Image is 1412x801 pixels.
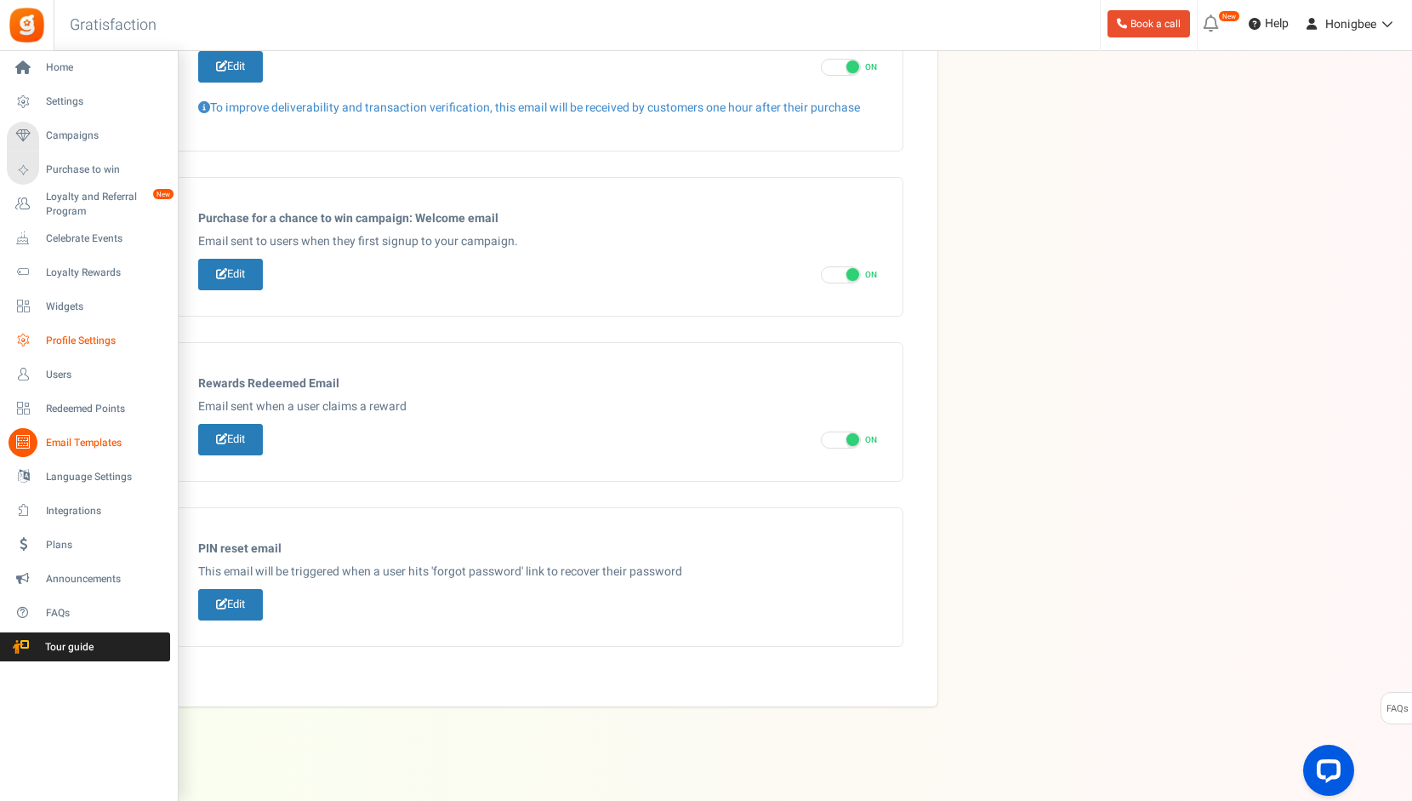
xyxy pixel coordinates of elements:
p: This email will be triggered when a user hits 'forgot password' link to recover their password [198,564,877,581]
h5: Purchase for a chance to win campaign: Welcome email [198,212,877,225]
span: Purchase to win [46,163,165,177]
a: Edit [198,51,263,83]
a: Campaigns [7,122,170,151]
span: Redeemed Points [46,402,165,416]
span: ON [865,61,877,73]
a: Email Templates [7,428,170,457]
img: Gratisfaction [8,6,46,44]
a: Celebrate Events [7,224,170,253]
a: Purchase to win [7,156,170,185]
span: Loyalty Rewards [46,266,165,280]
span: Celebrate Events [46,232,165,246]
span: ON [865,269,877,281]
em: New [152,188,174,200]
a: Home [7,54,170,83]
a: Announcements [7,564,170,593]
a: Language Settings [7,462,170,491]
a: Plans [7,530,170,559]
span: ON [865,434,877,446]
a: Edit [198,424,263,455]
span: FAQs [1386,693,1409,725]
a: Profile Settings [7,326,170,355]
span: Tour guide [8,640,127,655]
p: Email sent when a user claims a reward [198,398,877,415]
span: Settings [46,94,165,109]
a: Book a call [1107,10,1190,37]
p: To improve deliverability and transaction verification, this email will be received by customers ... [198,91,877,117]
span: Integrations [46,504,165,518]
a: Settings [7,88,170,117]
a: FAQs [7,598,170,627]
span: Profile Settings [46,334,165,348]
a: Edit [198,259,263,290]
em: New [1218,10,1240,22]
a: Users [7,360,170,389]
span: Campaigns [46,129,165,143]
p: Email sent to users when they first signup to your campaign. [198,233,877,250]
a: Loyalty and Referral Program New [7,190,170,219]
a: Loyalty Rewards [7,258,170,287]
span: Plans [46,538,165,552]
a: Integrations [7,496,170,525]
span: Language Settings [46,470,165,484]
span: Home [46,60,165,75]
span: Widgets [46,300,165,314]
span: Users [46,368,165,382]
h5: Rewards Redeemed Email [198,377,877,390]
a: Edit [198,589,263,621]
span: Help [1261,15,1289,32]
a: Help [1242,10,1295,37]
span: Email Templates [46,436,165,450]
span: FAQs [46,606,165,621]
span: Loyalty and Referral Program [46,190,170,219]
span: Honigbee [1325,15,1376,33]
span: Announcements [46,572,165,586]
a: Widgets [7,292,170,321]
h5: PIN reset email [198,542,877,555]
h3: Gratisfaction [51,9,175,43]
a: Redeemed Points [7,394,170,423]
